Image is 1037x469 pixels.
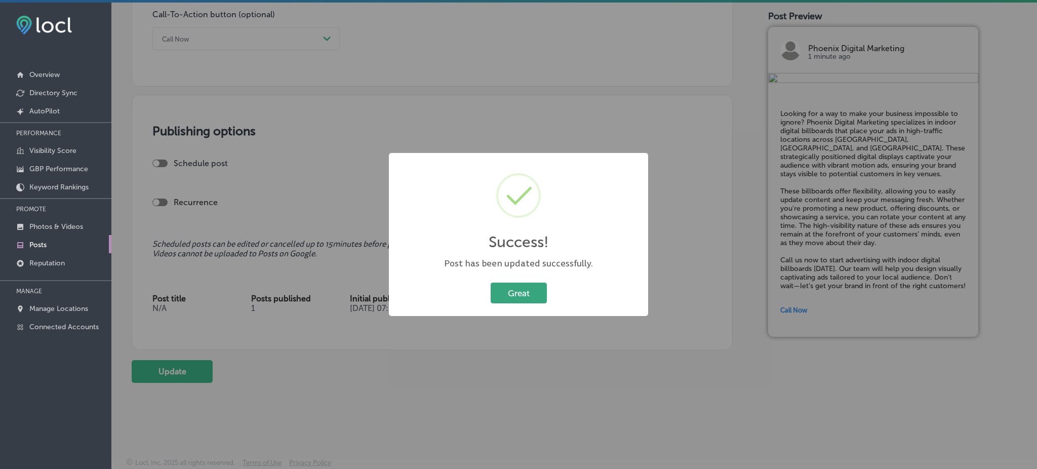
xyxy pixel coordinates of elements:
img: fda3e92497d09a02dc62c9cd864e3231.png [16,16,72,34]
p: Reputation [29,259,65,267]
p: Directory Sync [29,89,77,97]
p: Overview [29,70,60,79]
p: AutoPilot [29,107,60,115]
h2: Success! [489,233,549,251]
div: Post has been updated successfully. [399,257,638,270]
p: Manage Locations [29,304,88,313]
p: Photos & Videos [29,222,83,231]
p: Posts [29,241,47,249]
p: Keyword Rankings [29,183,89,191]
p: Connected Accounts [29,323,99,331]
button: Great [491,283,547,303]
p: Visibility Score [29,146,76,155]
p: GBP Performance [29,165,88,173]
